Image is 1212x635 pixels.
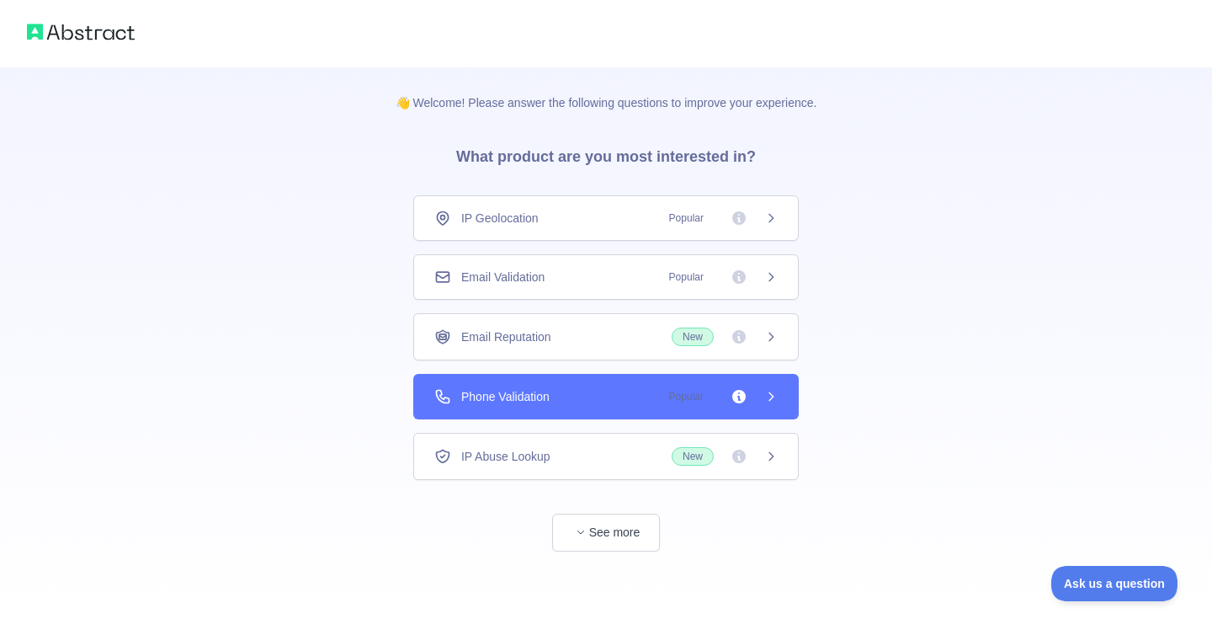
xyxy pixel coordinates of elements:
span: Popular [659,388,714,405]
span: IP Abuse Lookup [461,448,550,465]
span: New [672,328,714,346]
span: Email Validation [461,269,545,285]
span: Phone Validation [461,388,550,405]
h3: What product are you most interested in? [429,111,783,195]
span: Email Reputation [461,328,551,345]
span: New [672,447,714,466]
button: See more [552,514,660,552]
p: 👋 Welcome! Please answer the following questions to improve your experience. [369,67,844,111]
span: Popular [659,210,714,227]
img: Abstract logo [27,20,135,44]
span: IP Geolocation [461,210,539,227]
iframe: Toggle Customer Support [1051,566,1178,601]
span: Popular [659,269,714,285]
